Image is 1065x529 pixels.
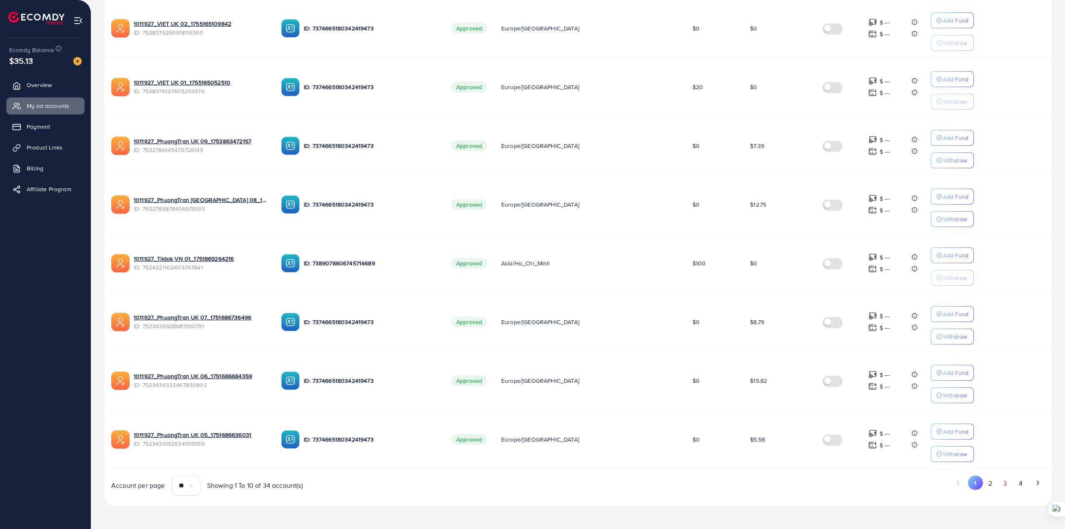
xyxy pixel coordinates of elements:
[134,322,268,330] span: ID: 7523436928681590791
[943,214,967,224] p: Withdraw
[968,476,982,490] button: Go to page 1
[931,247,974,263] button: Add Fund
[880,194,890,204] p: $ ---
[931,387,974,403] button: Withdraw
[750,83,757,91] span: $0
[943,309,968,319] p: Add Fund
[868,429,877,438] img: top-up amount
[868,88,877,97] img: top-up amount
[451,82,487,92] span: Approved
[931,424,974,439] button: Add Fund
[281,430,300,449] img: ic-ba-acc.ded83a64.svg
[281,19,300,37] img: ic-ba-acc.ded83a64.svg
[111,254,130,272] img: ic-ads-acc.e4c84228.svg
[931,329,974,344] button: Withdraw
[281,78,300,96] img: ic-ba-acc.ded83a64.svg
[134,313,268,330] div: <span class='underline'>1011927_PhuongTran UK 07_1751686736496</span></br>7523436928681590791
[880,17,890,27] p: $ ---
[943,449,967,459] p: Withdraw
[27,102,69,110] span: My ad accounts
[27,122,50,131] span: Payment
[134,196,268,213] div: <span class='underline'>1011927_PhuongTran UK 08_1753863400059</span></br>7532785878406578193
[134,372,268,380] a: 1011927_PhuongTran UK 06_1751686684359
[304,258,438,268] p: ID: 7389078606745714689
[750,142,764,150] span: $7.39
[8,12,65,25] img: logo
[134,137,268,145] a: 1011927_PhuongTran UK 09_1753863472157
[501,377,579,385] span: Europe/[GEOGRAPHIC_DATA]
[931,211,974,227] button: Withdraw
[111,372,130,390] img: ic-ads-acc.e4c84228.svg
[501,83,579,91] span: Europe/[GEOGRAPHIC_DATA]
[868,30,877,38] img: top-up amount
[931,94,974,110] button: Withdraw
[692,200,700,209] span: $0
[983,476,998,491] button: Go to page 2
[9,55,33,67] span: $35.13
[931,270,974,286] button: Withdraw
[6,97,85,114] a: My ad accounts
[111,19,130,37] img: ic-ads-acc.e4c84228.svg
[750,24,757,32] span: $0
[134,372,268,389] div: <span class='underline'>1011927_PhuongTran UK 06_1751686684359</span></br>7523436332467830802
[880,311,890,321] p: $ ---
[692,83,703,91] span: $20
[304,200,438,210] p: ID: 7374665180342419473
[880,205,890,215] p: $ ---
[750,377,767,385] span: $15.82
[6,160,85,177] a: Billing
[1013,476,1028,491] button: Go to page 4
[880,370,890,380] p: $ ---
[931,152,974,168] button: Withdraw
[501,318,579,326] span: Europe/[GEOGRAPHIC_DATA]
[134,313,268,322] a: 1011927_PhuongTran UK 07_1751686736496
[880,76,890,86] p: $ ---
[111,137,130,155] img: ic-ads-acc.e4c84228.svg
[750,318,764,326] span: $8.79
[868,77,877,85] img: top-up amount
[880,88,890,98] p: $ ---
[451,375,487,386] span: Approved
[943,427,968,437] p: Add Fund
[943,74,968,84] p: Add Fund
[943,97,967,107] p: Withdraw
[931,446,974,462] button: Withdraw
[73,16,83,25] img: menu
[880,252,890,262] p: $ ---
[750,200,766,209] span: $12.75
[27,81,52,89] span: Overview
[868,441,877,449] img: top-up amount
[943,332,967,342] p: Withdraw
[134,78,268,95] div: <span class='underline'>1011927_VIET UK 01_1755165052510</span></br>7538376127405293576
[880,429,890,439] p: $ ---
[868,264,877,273] img: top-up amount
[111,481,165,490] span: Account per page
[6,139,85,156] a: Product Links
[451,434,487,445] span: Approved
[750,259,757,267] span: $0
[111,313,130,331] img: ic-ads-acc.e4c84228.svg
[931,306,974,322] button: Add Fund
[868,135,877,144] img: top-up amount
[943,273,967,283] p: Withdraw
[73,57,82,65] img: image
[880,29,890,39] p: $ ---
[868,253,877,262] img: top-up amount
[880,440,890,450] p: $ ---
[134,20,268,37] div: <span class='underline'>1011927_VIET UK 02_1755165109842</span></br>7538376260918116360
[134,146,268,154] span: ID: 7532786145470726145
[1030,492,1059,523] iframe: Chat
[27,143,62,152] span: Product Links
[943,250,968,260] p: Add Fund
[9,46,54,54] span: Ecomdy Balance
[585,476,1045,491] ul: Pagination
[304,317,438,327] p: ID: 7374665180342419473
[281,372,300,390] img: ic-ba-acc.ded83a64.svg
[451,23,487,34] span: Approved
[134,196,268,204] a: 1011927_PhuongTran [GEOGRAPHIC_DATA] 08_1753863400059
[880,382,890,392] p: $ ---
[868,323,877,332] img: top-up amount
[931,35,974,51] button: Withdraw
[304,434,438,444] p: ID: 7374665180342419473
[134,431,268,439] a: 1011927_PhuongTran UK 05_1751686636031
